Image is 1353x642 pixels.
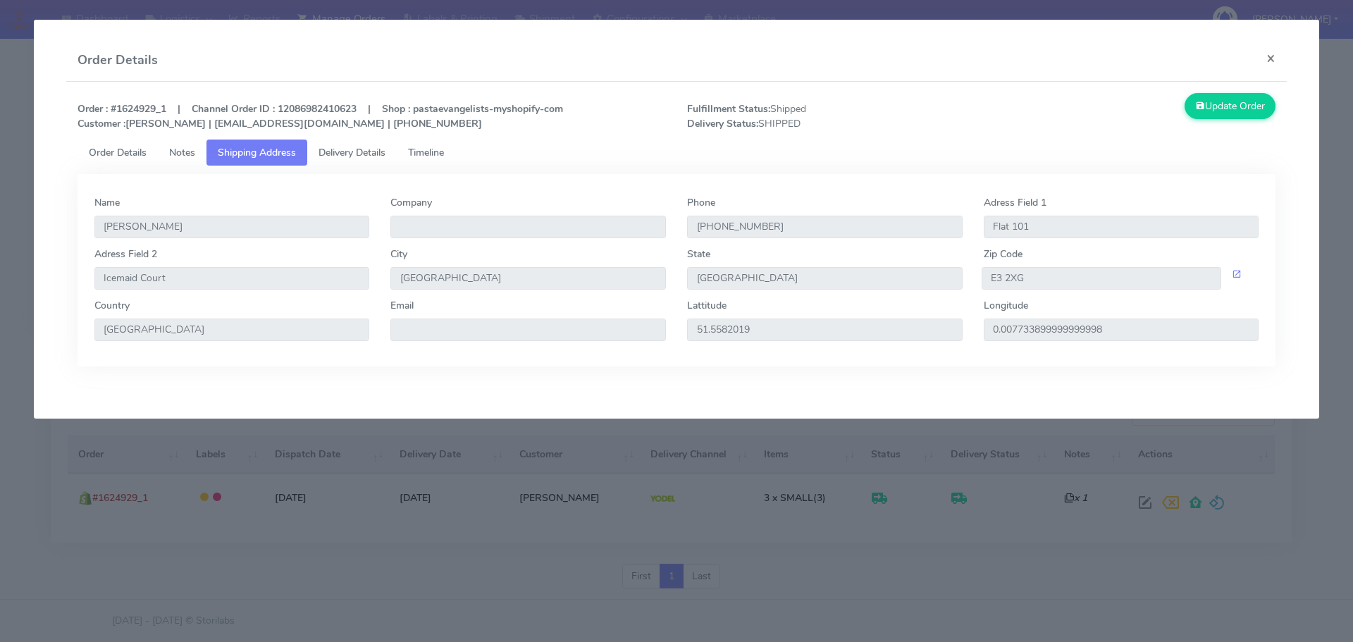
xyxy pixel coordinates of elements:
[687,247,710,261] label: State
[1185,93,1276,119] button: Update Order
[408,146,444,159] span: Timeline
[984,247,1023,261] label: Zip Code
[687,102,770,116] strong: Fulfillment Status:
[390,247,407,261] label: City
[94,195,120,210] label: Name
[687,195,715,210] label: Phone
[984,195,1046,210] label: Adress Field 1
[218,146,296,159] span: Shipping Address
[1255,39,1287,77] button: Close
[78,51,158,70] h4: Order Details
[94,247,157,261] label: Adress Field 2
[89,146,147,159] span: Order Details
[78,102,563,130] strong: Order : #1624929_1 | Channel Order ID : 12086982410623 | Shop : pastaevangelists-myshopify-com [P...
[984,298,1028,313] label: Longitude
[169,146,195,159] span: Notes
[319,146,385,159] span: Delivery Details
[78,117,125,130] strong: Customer :
[687,117,758,130] strong: Delivery Status:
[687,298,727,313] label: Lattitude
[390,298,414,313] label: Email
[390,195,432,210] label: Company
[676,101,982,131] span: Shipped SHIPPED
[78,140,1276,166] ul: Tabs
[94,298,130,313] label: Country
